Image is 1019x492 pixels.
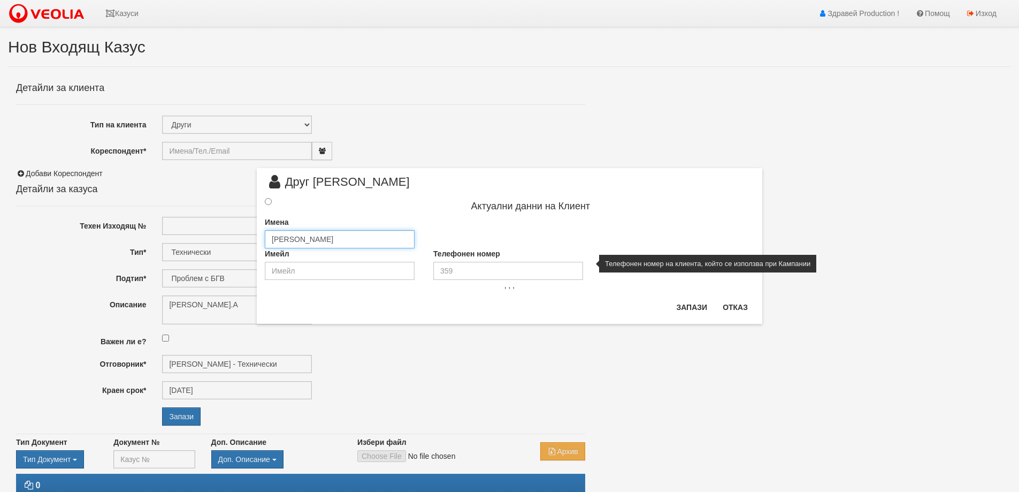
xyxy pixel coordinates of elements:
[265,280,754,291] p: , , ,
[670,299,714,316] button: Запази
[265,217,288,228] label: Имена
[433,262,583,280] input: Телефонен номер на клиента, който се използва при Кампании
[265,248,289,259] label: Имейл
[265,230,415,248] input: Имена
[265,176,410,196] span: Друг [PERSON_NAME]
[265,262,415,280] input: Електронна поща на клиента, която се използва при Кампании
[433,248,500,259] label: Телефонен номер
[716,299,754,316] button: Отказ
[307,201,754,212] h4: Актуални данни на Клиент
